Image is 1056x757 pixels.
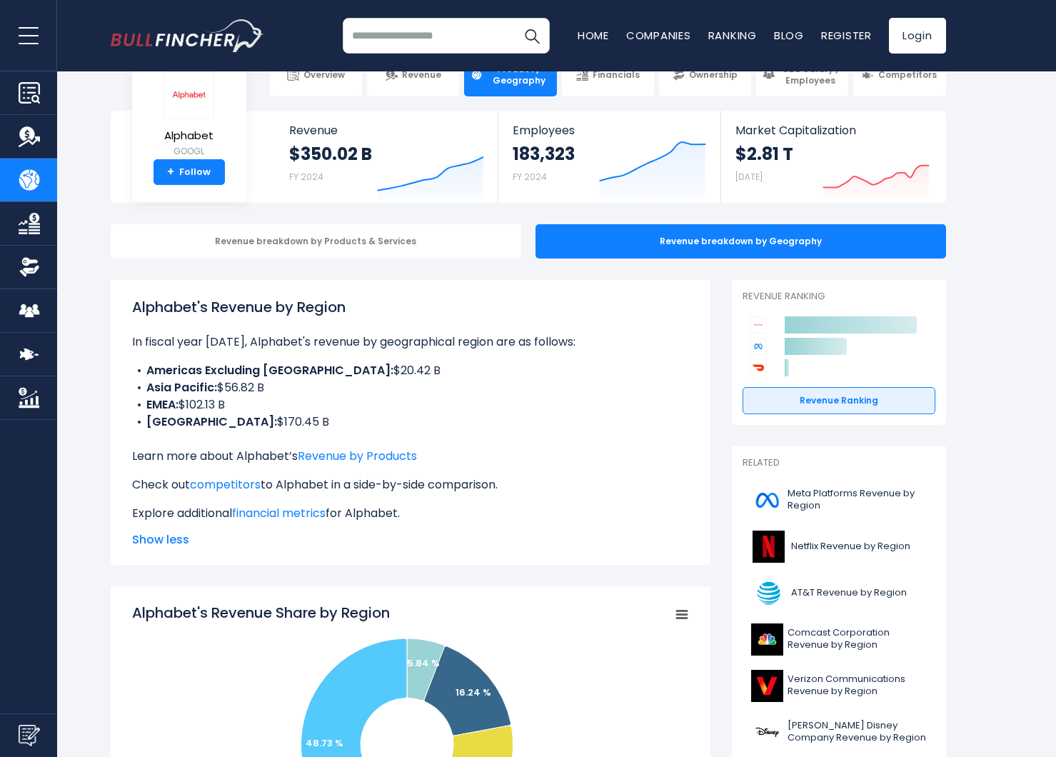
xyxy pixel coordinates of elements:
small: [DATE] [735,171,763,183]
img: T logo [751,577,787,609]
span: Show less [132,531,689,548]
li: $102.13 B [132,396,689,413]
a: Login [889,18,946,54]
text: 5.84 % [407,656,440,670]
a: Verizon Communications Revenue by Region [743,666,935,706]
span: Ownership [689,69,738,81]
span: CEO Salary / Employees [779,64,842,86]
img: Ownership [19,256,40,278]
button: Search [514,18,550,54]
b: EMEA: [146,396,178,413]
b: [GEOGRAPHIC_DATA]: [146,413,277,430]
b: Asia Pacific: [146,379,217,396]
a: [PERSON_NAME] Disney Company Revenue by Region [743,713,935,752]
span: Netflix Revenue by Region [791,541,910,553]
a: Companies [626,28,691,43]
a: Register [821,28,872,43]
span: Meta Platforms Revenue by Region [788,488,927,512]
a: AT&T Revenue by Region [743,573,935,613]
li: $170.45 B [132,413,689,431]
strong: + [167,166,174,179]
a: Revenue $350.02 B FY 2024 [275,111,498,203]
p: Related [743,457,935,469]
img: DIS logo [751,716,783,748]
span: Market Capitalization [735,124,930,137]
span: Verizon Communications Revenue by Region [788,673,927,698]
a: financial metrics [232,505,326,521]
img: Alphabet competitors logo [750,316,767,334]
div: Revenue breakdown by Products & Services [111,224,521,259]
a: Ownership [659,54,751,96]
a: Comcast Corporation Revenue by Region [743,620,935,659]
span: Employees [513,124,706,137]
p: Learn more about Alphabet’s [132,448,689,465]
span: Financials [593,69,640,81]
a: Product / Geography [464,54,556,96]
small: GOOGL [164,145,214,158]
tspan: Alphabet's Revenue Share by Region [132,603,390,623]
strong: $2.81 T [735,143,793,165]
a: CEO Salary / Employees [756,54,848,96]
b: Americas Excluding [GEOGRAPHIC_DATA]: [146,362,393,378]
li: $20.42 B [132,362,689,379]
img: DoorDash competitors logo [750,359,767,376]
a: Financials [562,54,654,96]
img: CMCSA logo [751,623,783,656]
span: AT&T Revenue by Region [791,587,907,599]
text: 48.73 % [306,736,343,750]
h1: Alphabet's Revenue by Region [132,296,689,318]
strong: 183,323 [513,143,575,165]
span: Alphabet [164,130,214,142]
p: Revenue Ranking [743,291,935,303]
a: Netflix Revenue by Region [743,527,935,566]
a: Alphabet GOOGL [164,71,215,160]
a: Employees 183,323 FY 2024 [498,111,720,203]
a: Revenue by Products [298,448,417,464]
p: Check out to Alphabet in a side-by-side comparison. [132,476,689,493]
a: competitors [190,476,261,493]
span: Overview [303,69,345,81]
div: Revenue breakdown by Geography [535,224,946,259]
a: Go to homepage [111,19,264,52]
li: $56.82 B [132,379,689,396]
span: [PERSON_NAME] Disney Company Revenue by Region [788,720,927,744]
span: Comcast Corporation Revenue by Region [788,627,927,651]
a: +Follow [154,159,225,185]
img: Meta Platforms competitors logo [750,338,767,355]
a: Meta Platforms Revenue by Region [743,481,935,520]
a: Competitors [853,54,945,96]
text: 16.24 % [456,686,491,699]
img: VZ logo [751,670,783,702]
a: Revenue [367,54,459,96]
span: Competitors [878,69,937,81]
span: Revenue [289,124,484,137]
a: Revenue Ranking [743,387,935,414]
small: FY 2024 [289,171,323,183]
p: In fiscal year [DATE], Alphabet's revenue by geographical region are as follows: [132,334,689,351]
a: Ranking [708,28,757,43]
a: Home [578,28,609,43]
a: Blog [774,28,804,43]
a: Market Capitalization $2.81 T [DATE] [721,111,944,203]
strong: $350.02 B [289,143,372,165]
img: bullfincher logo [111,19,264,52]
span: Revenue [402,69,441,81]
img: META logo [751,484,783,516]
p: Explore additional for Alphabet. [132,505,689,522]
span: Product / Geography [487,64,550,86]
img: NFLX logo [751,531,787,563]
small: FY 2024 [513,171,547,183]
a: Overview [270,54,362,96]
